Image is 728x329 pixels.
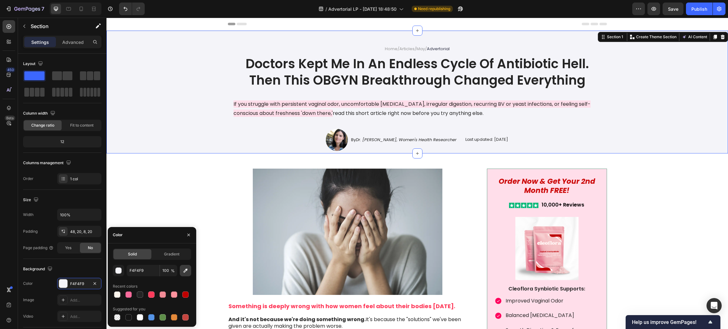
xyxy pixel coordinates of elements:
img: gempages_557185986245690617-4c04ca09-05ff-4738-bcb0-a39a3cd02dbc.png [388,199,493,262]
a: May [310,28,318,34]
p: Settings [31,39,49,45]
div: Recent colors [113,284,137,289]
i: Dr. [PERSON_NAME], Women's Health Researcher [249,119,350,125]
button: 7 [3,3,47,15]
span: If you struggle with persistent vaginal odor, uncomfortable [MEDICAL_DATA], irregular digestion, ... [127,83,484,99]
div: Width [23,212,33,218]
p: Last updated: [DATE] [359,119,402,125]
div: Undo/Redo [119,3,145,15]
p: read this short article right now before you try anything else. [127,82,495,100]
div: 12 [24,137,100,146]
div: Padding [23,229,38,234]
img: gempages_557185986245690617-dd03e2a9-cb00-4bd7-a527-406b01a9cfea.png [121,151,361,277]
h1: Doctors Kept Me In An Endless Cycle Of Antibiotic Hell. Then This OBGYN Breakthrough Changed Ever... [121,37,500,71]
p: Advanced [62,39,84,45]
div: Size [23,196,40,204]
span: Balanced [MEDICAL_DATA] [399,294,468,301]
p: Section [31,22,82,30]
span: % [171,268,175,274]
span: Advertorial LP - [DATE] 18:48:50 [328,6,397,12]
img: gempages_557185986245690617-b2726e2f-fd3e-4c6d-a54f-1a3e434848f8.jpg [219,111,241,133]
div: Open Intercom Messenger [707,298,722,313]
p: 7 [41,5,44,13]
p: Cleoflora Synbiotic Supports: [389,268,492,275]
p: / / / [122,29,500,34]
strong: Something is deeply wrong with how women feel about their bodies [DATE]. [122,284,349,292]
div: 450 [6,67,15,72]
div: Columns management [23,159,72,167]
div: Color [23,281,33,286]
span: Improved Vaginal Odor [399,279,457,287]
span: By [245,119,350,125]
iframe: Design area [106,18,728,329]
button: Publish [686,3,713,15]
span: Yes [65,245,71,251]
span: Advertorial [320,28,343,34]
p: 10,000+ Reviews [435,184,478,191]
button: Show survey - Help us improve GemPages! [632,318,714,326]
div: Video [23,314,33,319]
input: Auto [58,209,101,220]
div: 48, 20, 8, 20 [70,229,100,235]
div: Section 1 [499,16,518,22]
div: Layout [23,60,44,68]
div: Order [23,176,33,182]
button: Save [663,3,683,15]
strong: And it's not because we're doing something wrong. [122,298,259,305]
div: Publish [691,6,707,12]
div: Column width [23,109,57,118]
div: F4F4F9 [70,281,88,287]
p: It's because the "solutions" we've been given are actually making the problem worse. [122,299,361,312]
button: AI Content [574,15,602,23]
span: Save [668,6,678,12]
i: Order Now & Get Your 2nd Month FREE! [392,159,489,178]
div: Beta [5,116,15,121]
span: Gradient [164,251,179,257]
p: Create Theme Section [530,16,570,22]
div: Background [23,265,54,273]
span: Change ratio [31,123,54,128]
span: No [88,245,93,251]
input: Eg: FFFFFF [127,265,160,276]
span: / [325,6,327,12]
span: Help us improve GemPages! [632,319,707,325]
span: Need republishing [418,6,450,12]
span: Fit to content [70,123,94,128]
div: 1 col [70,176,100,182]
div: Add... [70,297,100,303]
div: Color [113,232,123,238]
div: Image [23,297,34,303]
a: Home [278,28,291,34]
div: Add... [70,314,100,320]
span: Smooth Digestion & Ease of [MEDICAL_DATA] [399,309,467,325]
div: Rich Text Editor. Editing area: main [388,159,493,179]
a: Articles [293,28,308,34]
div: Page padding [23,245,54,251]
span: Solid [128,251,137,257]
div: Suggested for you [113,306,145,312]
